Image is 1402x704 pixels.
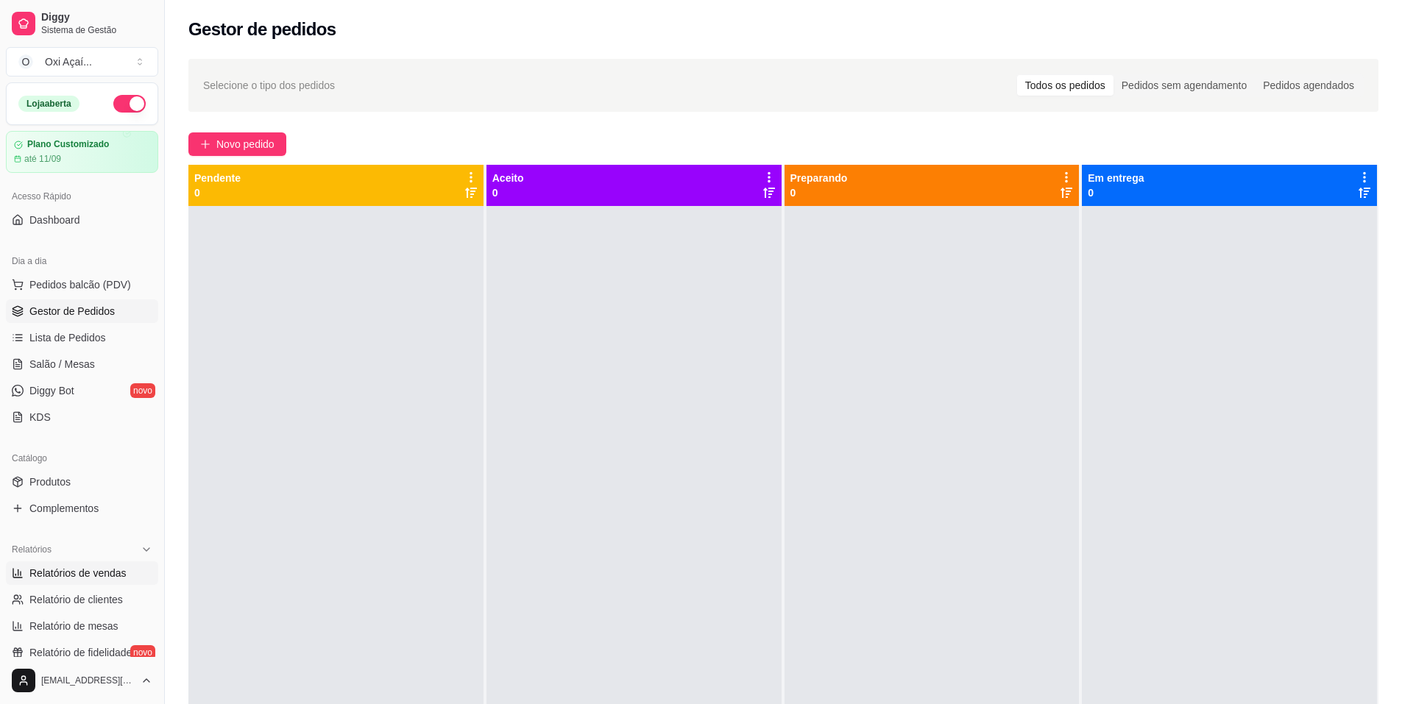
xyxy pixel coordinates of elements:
[113,95,146,113] button: Alterar Status
[6,447,158,470] div: Catálogo
[492,185,524,200] p: 0
[6,588,158,611] a: Relatório de clientes
[203,77,335,93] span: Selecione o tipo dos pedidos
[6,497,158,520] a: Complementos
[41,675,135,686] span: [EMAIL_ADDRESS][DOMAIN_NAME]
[24,153,61,165] article: até 11/09
[194,171,241,185] p: Pendente
[6,6,158,41] a: DiggySistema de Gestão
[29,383,74,398] span: Diggy Bot
[6,352,158,376] a: Salão / Mesas
[29,330,106,345] span: Lista de Pedidos
[492,171,524,185] p: Aceito
[1088,185,1144,200] p: 0
[6,663,158,698] button: [EMAIL_ADDRESS][DOMAIN_NAME]
[29,474,71,489] span: Produtos
[45,54,92,69] div: Oxi Açaí ...
[29,213,80,227] span: Dashboard
[6,273,158,296] button: Pedidos balcão (PDV)
[790,171,848,185] p: Preparando
[6,614,158,638] a: Relatório de mesas
[29,501,99,516] span: Complementos
[18,96,79,112] div: Loja aberta
[216,136,275,152] span: Novo pedido
[6,131,158,173] a: Plano Customizadoaté 11/09
[6,208,158,232] a: Dashboard
[29,592,123,607] span: Relatório de clientes
[6,326,158,349] a: Lista de Pedidos
[18,54,33,69] span: O
[6,47,158,77] button: Select a team
[29,357,95,371] span: Salão / Mesas
[1114,75,1255,96] div: Pedidos sem agendamento
[6,299,158,323] a: Gestor de Pedidos
[27,139,109,150] article: Plano Customizado
[200,139,210,149] span: plus
[41,24,152,36] span: Sistema de Gestão
[6,405,158,429] a: KDS
[1088,171,1144,185] p: Em entrega
[194,185,241,200] p: 0
[6,470,158,494] a: Produtos
[29,277,131,292] span: Pedidos balcão (PDV)
[29,566,127,580] span: Relatórios de vendas
[1017,75,1114,96] div: Todos os pedidos
[6,249,158,273] div: Dia a dia
[188,18,336,41] h2: Gestor de pedidos
[1255,75,1362,96] div: Pedidos agendados
[6,641,158,664] a: Relatório de fidelidadenovo
[29,410,51,424] span: KDS
[6,185,158,208] div: Acesso Rápido
[790,185,848,200] p: 0
[12,544,52,555] span: Relatórios
[6,379,158,402] a: Diggy Botnovo
[41,11,152,24] span: Diggy
[6,561,158,585] a: Relatórios de vendas
[29,645,132,660] span: Relatório de fidelidade
[188,132,286,156] button: Novo pedido
[29,619,118,633] span: Relatório de mesas
[29,304,115,319] span: Gestor de Pedidos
